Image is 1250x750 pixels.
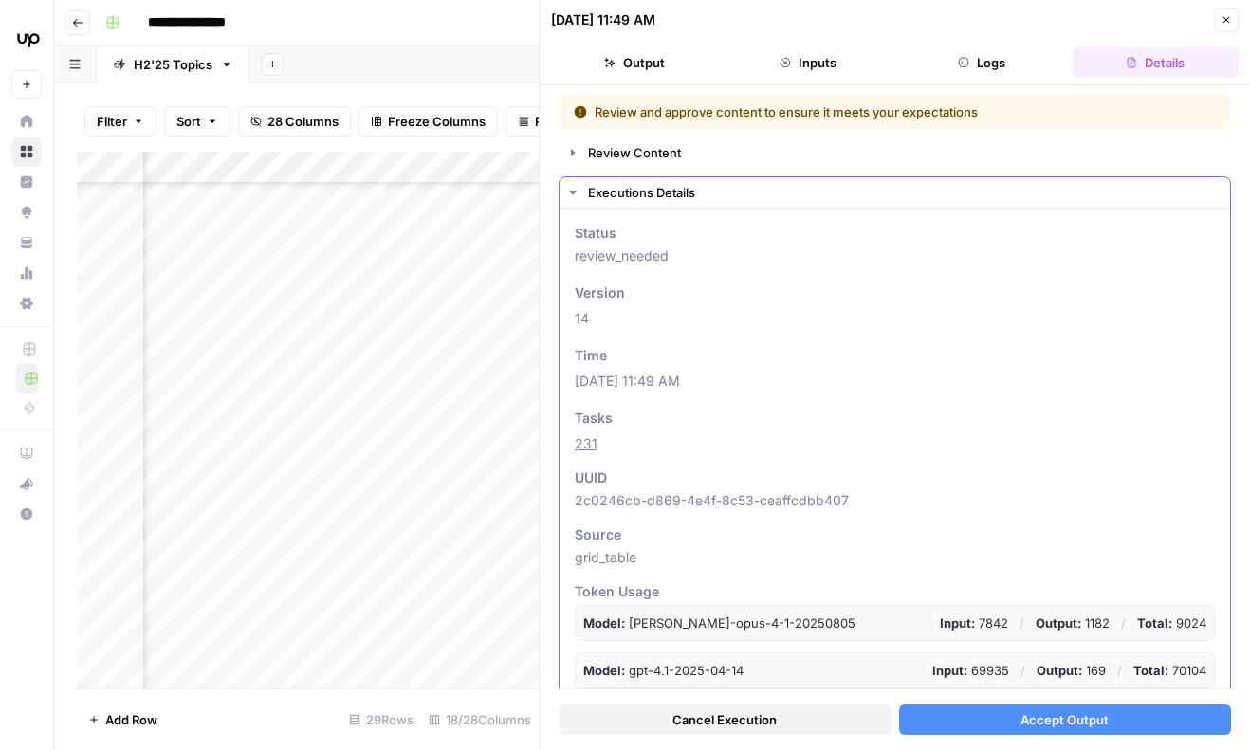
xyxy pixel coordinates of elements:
[575,525,621,544] span: Source
[574,102,1097,121] div: Review and approve content to ensure it meets your expectations
[559,704,892,735] button: Cancel Execution
[11,22,46,56] img: Upwork Logo
[267,112,339,131] span: 28 Columns
[1073,47,1239,78] button: Details
[575,409,613,428] span: Tasks
[176,112,201,131] span: Sort
[1133,661,1206,680] p: 70104
[588,183,1219,202] div: Executions Details
[388,112,486,131] span: Freeze Columns
[899,47,1065,78] button: Logs
[560,137,1230,168] button: Review Content
[11,438,42,468] a: AirOps Academy
[11,228,42,258] a: Your Data
[899,704,1232,735] button: Accept Output
[932,663,967,678] strong: Input:
[725,47,891,78] button: Inputs
[583,663,625,678] strong: Model:
[575,491,1215,510] span: 2c0246cb-d869-4e4f-8c53-ceaffcdbb407
[940,613,1008,632] p: 7842
[575,435,597,451] a: 231
[583,661,744,680] p: gpt-4.1-2025-04-14
[575,346,607,365] span: Time
[421,704,539,735] div: 18/28 Columns
[1036,613,1110,632] p: 1182
[583,615,625,631] strong: Model:
[1036,615,1081,631] strong: Output:
[506,106,616,137] button: Row Height
[11,137,42,167] a: Browse
[11,499,42,529] button: Help + Support
[551,47,717,78] button: Output
[84,106,156,137] button: Filter
[134,55,212,74] div: H2'25 Topics
[77,704,169,735] button: Add Row
[1020,661,1025,680] p: /
[358,106,498,137] button: Freeze Columns
[11,288,42,319] a: Settings
[11,106,42,137] a: Home
[11,258,42,288] a: Usage
[97,112,127,131] span: Filter
[672,710,777,729] span: Cancel Execution
[238,106,351,137] button: 28 Columns
[11,468,42,499] button: What's new?
[1137,613,1206,632] p: 9024
[11,15,42,63] button: Workspace: Upwork
[12,469,41,498] div: What's new?
[575,224,616,243] span: Status
[575,372,1215,391] span: [DATE] 11:49 AM
[341,704,421,735] div: 29 Rows
[1037,661,1106,680] p: 169
[1137,615,1172,631] strong: Total:
[932,661,1009,680] p: 69935
[1037,663,1082,678] strong: Output:
[583,613,855,632] p: claude-opus-4-1-20250805
[588,143,1219,162] div: Review Content
[1133,663,1168,678] strong: Total:
[105,710,157,729] span: Add Row
[1117,661,1122,680] p: /
[575,548,1215,567] span: grid_table
[560,209,1230,704] div: Executions Details
[575,468,607,487] span: UUID
[1121,613,1126,632] p: /
[1020,710,1109,729] span: Accept Output
[575,309,1215,328] span: 14
[11,167,42,197] a: Insights
[551,10,655,29] div: [DATE] 11:49 AM
[575,582,1215,601] span: Token Usage
[97,46,249,83] a: H2'25 Topics
[560,177,1230,208] button: Executions Details
[1020,613,1024,632] p: /
[940,615,975,631] strong: Input:
[575,284,625,302] span: Version
[164,106,230,137] button: Sort
[11,197,42,228] a: Opportunities
[575,247,1215,265] span: review_needed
